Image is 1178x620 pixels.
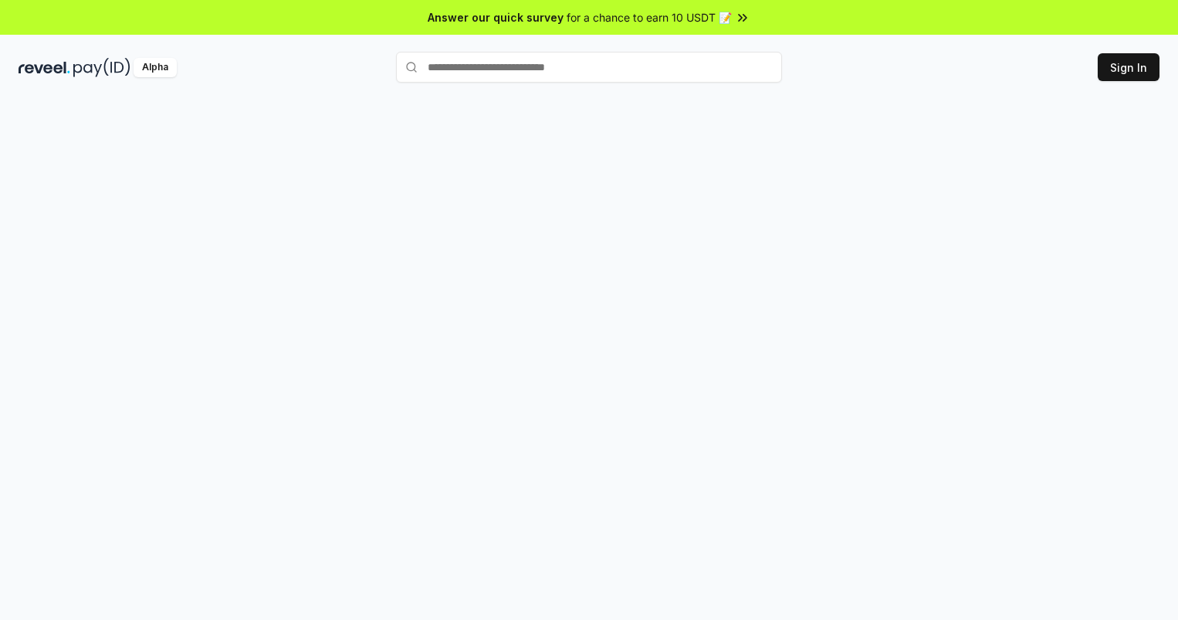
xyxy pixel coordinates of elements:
img: reveel_dark [19,58,70,77]
span: for a chance to earn 10 USDT 📝 [567,9,732,25]
button: Sign In [1098,53,1159,81]
span: Answer our quick survey [428,9,564,25]
div: Alpha [134,58,177,77]
img: pay_id [73,58,130,77]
